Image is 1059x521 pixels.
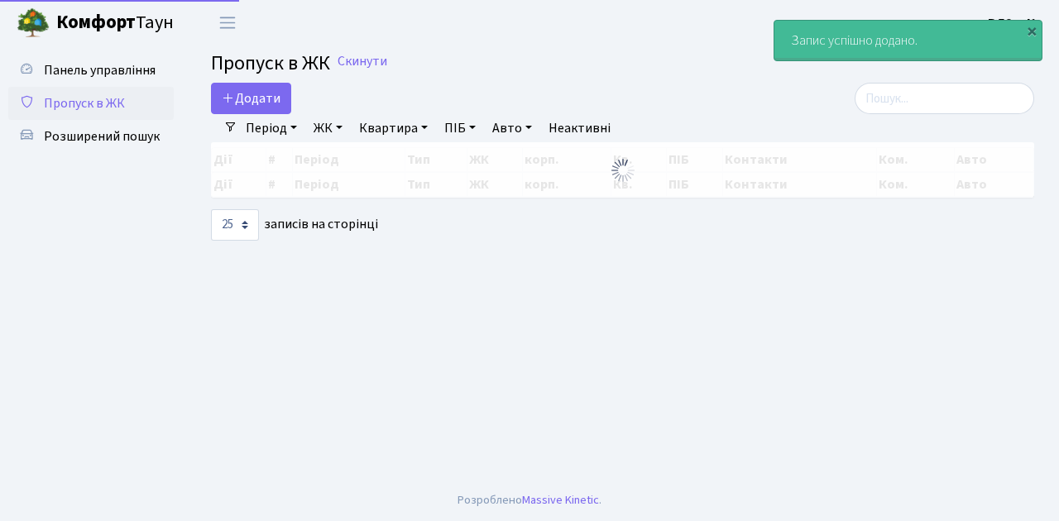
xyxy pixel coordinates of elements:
input: Пошук... [855,83,1034,114]
a: Додати [211,83,291,114]
b: Комфорт [56,9,136,36]
div: × [1023,22,1040,39]
a: ВЛ2 -. К. [988,13,1039,33]
a: Авто [486,114,539,142]
img: Обробка... [610,157,636,184]
select: записів на сторінці [211,209,259,241]
span: Таун [56,9,174,37]
div: Запис успішно додано. [774,21,1042,60]
a: Неактивні [542,114,617,142]
b: ВЛ2 -. К. [988,14,1039,32]
a: ЖК [307,114,349,142]
a: Пропуск в ЖК [8,87,174,120]
span: Пропуск в ЖК [211,49,330,78]
img: logo.png [17,7,50,40]
button: Переключити навігацію [207,9,248,36]
a: Massive Kinetic [522,491,599,509]
span: Панель управління [44,61,156,79]
a: ПІБ [438,114,482,142]
span: Розширений пошук [44,127,160,146]
a: Квартира [352,114,434,142]
a: Розширений пошук [8,120,174,153]
a: Скинути [338,54,387,69]
span: Додати [222,89,280,108]
div: Розроблено . [458,491,601,509]
label: записів на сторінці [211,209,378,241]
span: Пропуск в ЖК [44,94,125,112]
a: Панель управління [8,54,174,87]
a: Період [239,114,304,142]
